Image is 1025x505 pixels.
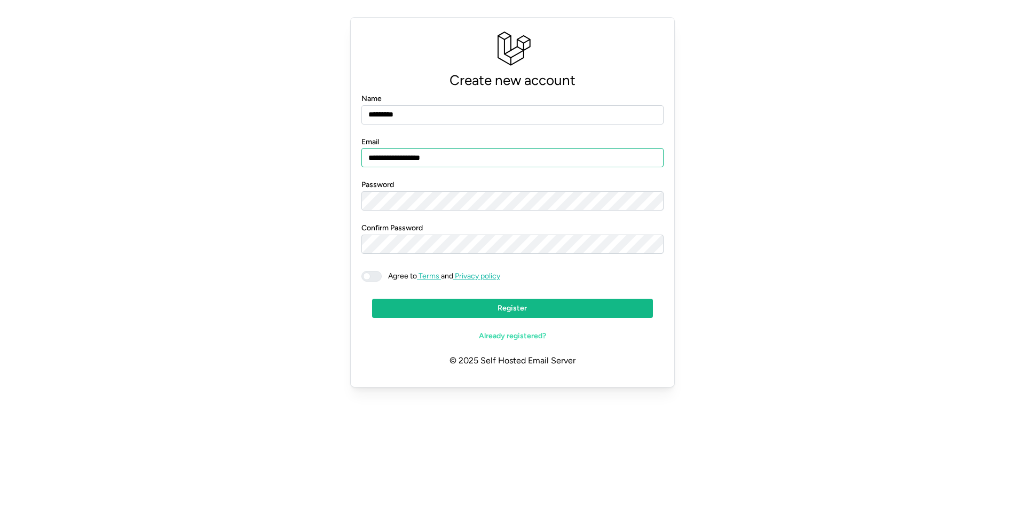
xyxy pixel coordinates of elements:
label: Confirm Password [361,222,423,234]
span: Already registered? [479,327,546,345]
a: Already registered? [372,327,653,346]
a: Privacy policy [453,271,500,281]
a: Terms [417,271,441,281]
span: Register [498,299,527,317]
label: Password [361,179,394,191]
span: and [382,271,500,282]
label: Name [361,93,382,105]
p: Create new account [361,69,664,92]
label: Email [361,136,379,148]
span: Agree to [388,271,417,281]
button: Register [372,299,653,318]
p: © 2025 Self Hosted Email Server [361,346,664,376]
